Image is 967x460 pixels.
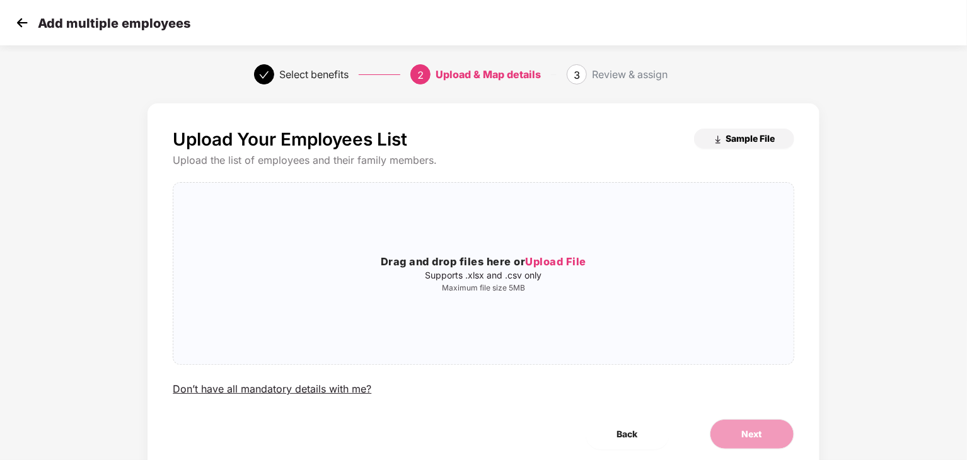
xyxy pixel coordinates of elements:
button: Sample File [694,129,794,149]
p: Upload Your Employees List [173,129,407,150]
span: Back [617,427,638,441]
div: Upload the list of employees and their family members. [173,154,794,167]
span: 2 [417,69,424,81]
div: Select benefits [279,64,349,84]
span: Drag and drop files here orUpload FileSupports .xlsx and .csv onlyMaximum file size 5MB [173,183,793,364]
div: Upload & Map details [436,64,541,84]
p: Add multiple employees [38,16,190,31]
div: Review & assign [592,64,668,84]
span: Upload File [525,255,586,268]
span: Sample File [726,132,775,144]
button: Next [710,419,794,449]
img: svg+xml;base64,PHN2ZyB4bWxucz0iaHR0cDovL3d3dy53My5vcmcvMjAwMC9zdmciIHdpZHRoPSIzMCIgaGVpZ2h0PSIzMC... [13,13,32,32]
img: download_icon [713,135,723,145]
span: check [259,70,269,80]
div: Don’t have all mandatory details with me? [173,382,371,396]
p: Maximum file size 5MB [173,283,793,293]
button: Back [586,419,669,449]
span: 3 [574,69,580,81]
p: Supports .xlsx and .csv only [173,270,793,280]
h3: Drag and drop files here or [173,254,793,270]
